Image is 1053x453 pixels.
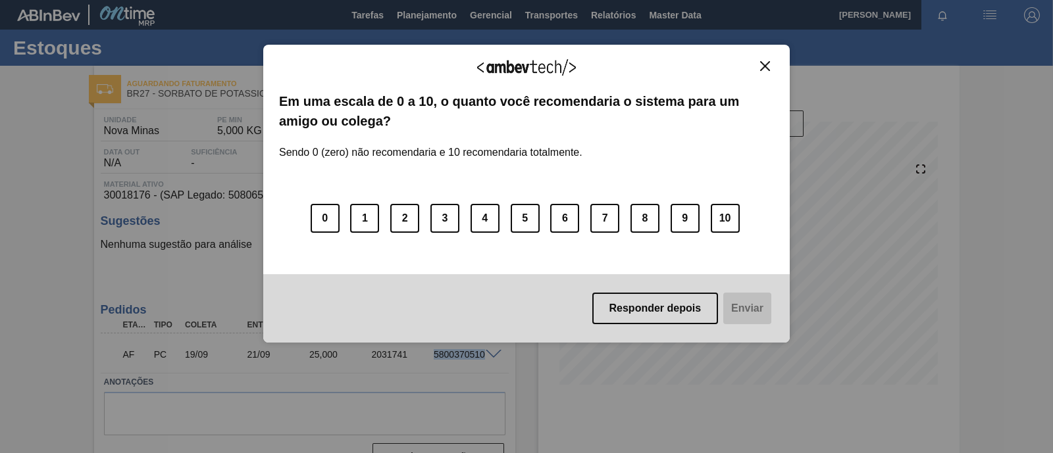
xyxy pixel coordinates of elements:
[760,61,770,71] img: Close
[592,293,719,324] button: Responder depois
[711,204,740,233] button: 10
[630,204,659,233] button: 8
[390,204,419,233] button: 2
[311,204,340,233] button: 0
[430,204,459,233] button: 3
[511,204,540,233] button: 5
[756,60,774,72] button: Close
[471,204,500,233] button: 4
[350,204,379,233] button: 1
[477,59,576,76] img: Logo Ambevtech
[550,204,579,233] button: 6
[279,131,582,158] label: Sendo 0 (zero) não recomendaria e 10 recomendaria totalmente.
[590,204,619,233] button: 7
[671,204,700,233] button: 9
[279,91,774,131] label: Em uma escala de 0 a 10, o quanto você recomendaria o sistema para um amigo ou colega?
